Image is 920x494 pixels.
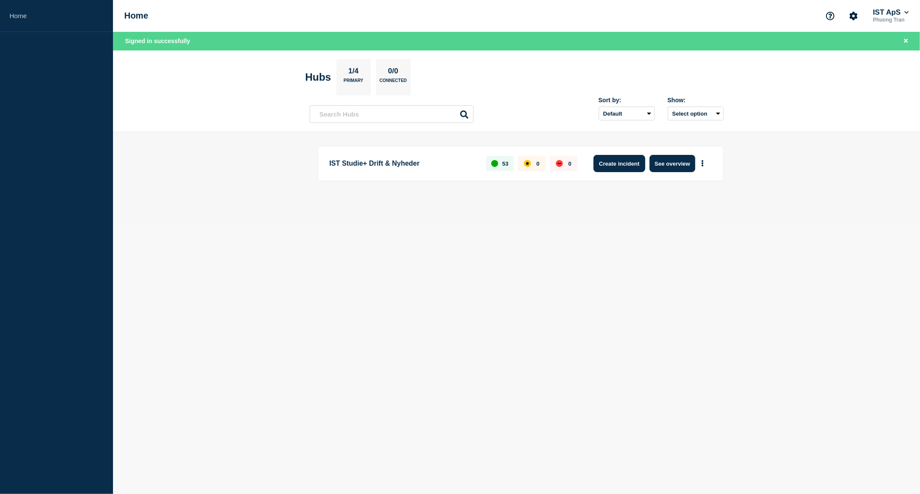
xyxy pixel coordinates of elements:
p: 0/0 [385,67,402,78]
p: 0 [568,160,571,167]
p: Connected [380,78,407,87]
p: 1/4 [345,67,362,78]
div: Show: [668,97,724,104]
button: See overview [650,155,695,172]
p: Phuong Tran [871,17,911,23]
button: IST ApS [871,8,911,17]
button: More actions [697,156,708,172]
h1: Home [124,11,148,21]
span: Signed in successfully [125,38,190,44]
div: affected [524,160,531,167]
p: 53 [502,160,508,167]
div: Sort by: [599,97,655,104]
button: Account settings [845,7,863,25]
div: down [556,160,563,167]
p: Primary [344,78,364,87]
button: Select option [668,107,724,120]
p: IST Studie+ Drift & Nyheder [330,155,477,172]
button: Close banner [901,36,911,46]
p: 0 [537,160,540,167]
select: Sort by [599,107,655,120]
h2: Hubs [305,71,331,83]
div: up [491,160,498,167]
button: Create incident [593,155,645,172]
button: Support [821,7,839,25]
input: Search Hubs [310,105,474,123]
